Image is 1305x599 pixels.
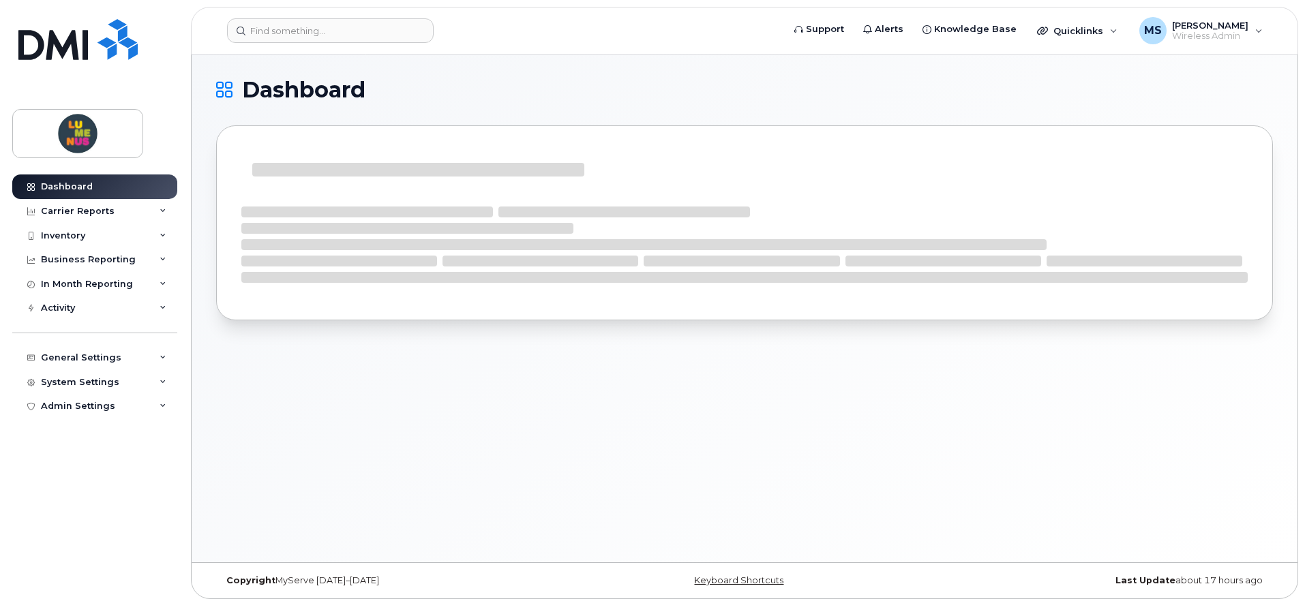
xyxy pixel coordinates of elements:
strong: Last Update [1115,575,1175,585]
strong: Copyright [226,575,275,585]
div: about 17 hours ago [920,575,1273,586]
a: Keyboard Shortcuts [694,575,783,585]
span: Dashboard [242,80,365,100]
div: MyServe [DATE]–[DATE] [216,575,569,586]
